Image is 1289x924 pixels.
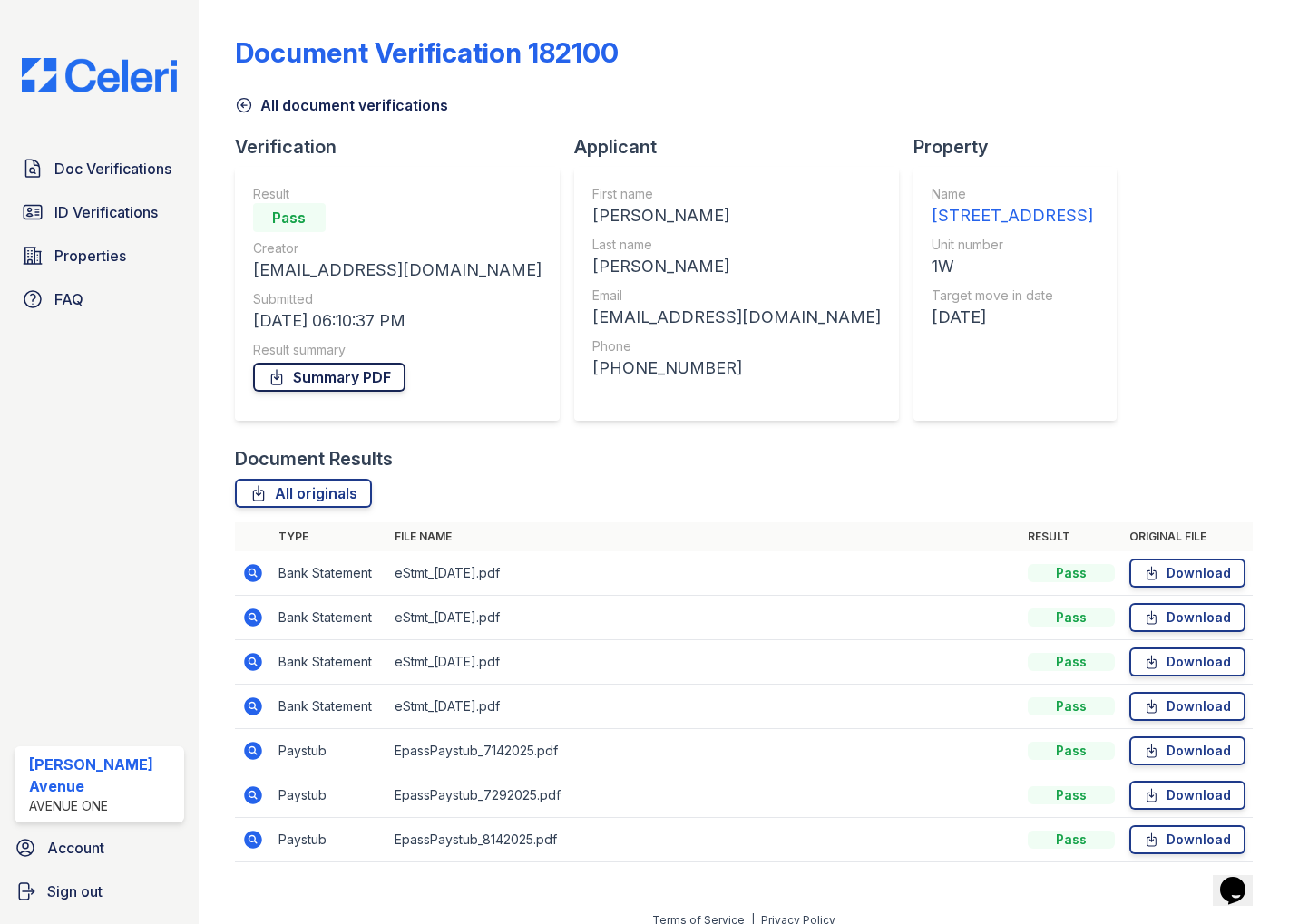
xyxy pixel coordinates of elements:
a: Properties [15,238,184,274]
div: Phone [592,337,881,355]
div: Last name [592,236,881,254]
td: eStmt_[DATE].pdf [387,551,1020,596]
div: [STREET_ADDRESS] [932,203,1093,229]
div: Pass [1028,697,1115,715]
div: Target move in date [932,287,1093,305]
td: Bank Statement [271,640,387,685]
span: Sign out [47,880,103,902]
td: eStmt_[DATE].pdf [387,596,1020,640]
div: Result [253,185,542,203]
div: Pass [1028,608,1115,627]
a: FAQ [15,281,184,317]
a: Download [1129,692,1245,721]
a: Download [1129,825,1245,854]
a: Doc Verifications [15,151,184,187]
div: [EMAIL_ADDRESS][DOMAIN_NAME] [592,305,881,330]
td: Paystub [271,729,387,773]
div: Name [932,185,1093,203]
div: Email [592,287,881,305]
div: [PERSON_NAME] [592,254,881,279]
div: Document Verification 182100 [235,36,619,69]
div: Pass [1028,786,1115,804]
td: EpassPaystub_7142025.pdf [387,729,1020,773]
td: eStmt_[DATE].pdf [387,640,1020,685]
td: Paystub [271,773,387,818]
div: Pass [1028,653,1115,671]
div: [PERSON_NAME] Avenue [29,754,177,797]
div: 1W [932,254,1093,279]
th: File name [387,522,1020,551]
td: Paystub [271,818,387,862]
div: Document Results [235,446,393,472]
div: First name [592,185,881,203]
a: All originals [235,479,372,508]
div: Verification [235,134,574,160]
img: CE_Logo_Blue-a8612792a0a2168367f1c8372b55b34899dd931a85d93a1a3d3e32e68fde9ad4.png [7,58,191,92]
span: FAQ [54,288,83,310]
td: Bank Statement [271,596,387,640]
iframe: chat widget [1213,851,1271,906]
div: Avenue One [29,797,177,815]
td: Bank Statement [271,551,387,596]
div: Unit number [932,236,1093,254]
div: Pass [253,203,326,232]
span: Account [47,837,104,859]
div: [DATE] [932,305,1093,330]
div: [PHONE_NUMBER] [592,355,881,381]
div: Submitted [253,290,542,308]
a: Download [1129,559,1245,588]
div: [EMAIL_ADDRESS][DOMAIN_NAME] [253,258,542,283]
div: Property [913,134,1131,160]
a: Download [1129,647,1245,676]
th: Type [271,522,387,551]
a: Sign out [7,873,191,909]
div: Pass [1028,564,1115,582]
div: [PERSON_NAME] [592,203,881,229]
td: EpassPaystub_7292025.pdf [387,773,1020,818]
th: Result [1020,522,1122,551]
div: Result summary [253,341,542,359]
div: [DATE] 06:10:37 PM [253,308,542,334]
td: eStmt_[DATE].pdf [387,685,1020,729]
a: Download [1129,736,1245,765]
span: Doc Verifications [54,158,171,180]
a: Summary PDF [253,363,405,392]
div: Pass [1028,831,1115,849]
a: Name [STREET_ADDRESS] [932,185,1093,229]
div: Creator [253,239,542,258]
th: Original file [1122,522,1253,551]
a: Account [7,830,191,866]
td: EpassPaystub_8142025.pdf [387,818,1020,862]
td: Bank Statement [271,685,387,729]
a: All document verifications [235,94,448,116]
span: Properties [54,245,126,267]
a: Download [1129,603,1245,632]
span: ID Verifications [54,201,158,223]
div: Pass [1028,742,1115,760]
a: Download [1129,781,1245,810]
div: Applicant [574,134,913,160]
a: ID Verifications [15,194,184,230]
